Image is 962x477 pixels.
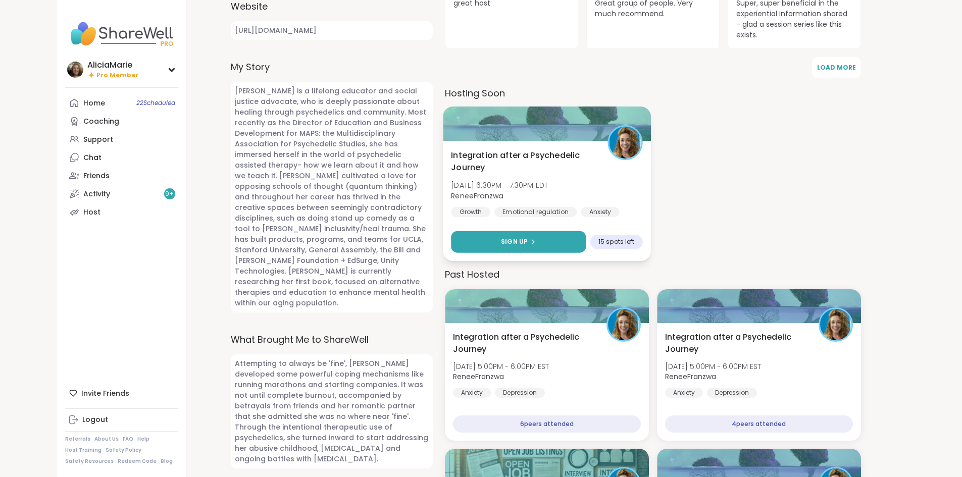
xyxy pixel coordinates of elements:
h3: Hosting Soon [445,86,861,100]
span: Integration after a Psychedelic Journey [453,331,595,355]
div: Depression [707,388,757,398]
a: [URL][DOMAIN_NAME] [231,21,433,40]
span: Integration after a Psychedelic Journey [665,331,807,355]
span: Load More [817,63,856,72]
a: Host Training [65,447,102,454]
a: Blog [161,458,173,465]
div: Host [83,207,100,218]
div: Emotional regulation [494,207,576,217]
div: Anxiety [665,388,703,398]
img: ShareWell Nav Logo [65,16,178,51]
span: [DATE] 5:00PM - 6:00PM EST [665,361,761,372]
span: Sign Up [501,237,528,246]
img: ReneeFranzwa [609,127,641,158]
a: Friends [65,167,178,185]
span: 15 spots left [598,238,634,246]
div: Logout [82,415,108,425]
label: My Story [231,60,433,74]
span: 9 + [165,190,174,198]
a: Logout [65,411,178,429]
span: [PERSON_NAME] is a lifelong educator and social justice advocate, who is deeply passionate about ... [231,82,433,312]
div: Activity [83,189,110,199]
div: Anxiety [581,207,620,217]
div: Growth [451,207,490,217]
span: [DATE] 5:00PM - 6:00PM EST [453,361,549,372]
a: Activity9+ [65,185,178,203]
span: Attempting to always be 'fine', [PERSON_NAME] developed some powerful coping mechanisms like runn... [231,354,433,468]
a: Safety Resources [65,458,114,465]
img: ReneeFranzwa [608,309,639,340]
a: FAQ [123,436,133,443]
button: Load More [812,57,861,78]
b: ReneeFranzwa [451,190,503,200]
div: Home [83,98,105,109]
a: About Us [94,436,119,443]
a: Host [65,203,178,221]
div: Friends [83,171,110,181]
div: Anxiety [453,388,491,398]
b: ReneeFranzwa [665,372,716,382]
img: AliciaMarie [67,62,83,78]
span: Integration after a Psychedelic Journey [451,149,596,174]
a: Chat [65,148,178,167]
div: Depression [495,388,545,398]
a: Support [65,130,178,148]
a: Referrals [65,436,90,443]
div: Chat [83,153,102,163]
span: Pro Member [96,71,138,80]
div: AliciaMarie [87,60,138,71]
div: Invite Friends [65,384,178,402]
a: Coaching [65,112,178,130]
img: ReneeFranzwa [820,309,851,340]
a: Help [137,436,149,443]
span: [DATE] 6:30PM - 7:30PM EDT [451,180,548,190]
a: Redeem Code [118,458,157,465]
div: Support [83,135,113,145]
button: Sign Up [451,231,586,253]
span: 22 Scheduled [136,99,175,107]
div: Coaching [83,117,119,127]
div: 4 peers attended [665,415,853,433]
label: What Brought Me to ShareWell [231,333,433,346]
h3: Past Hosted [445,268,861,281]
a: Home22Scheduled [65,94,178,112]
b: ReneeFranzwa [453,372,504,382]
div: 6 peers attended [453,415,641,433]
a: Safety Policy [106,447,141,454]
